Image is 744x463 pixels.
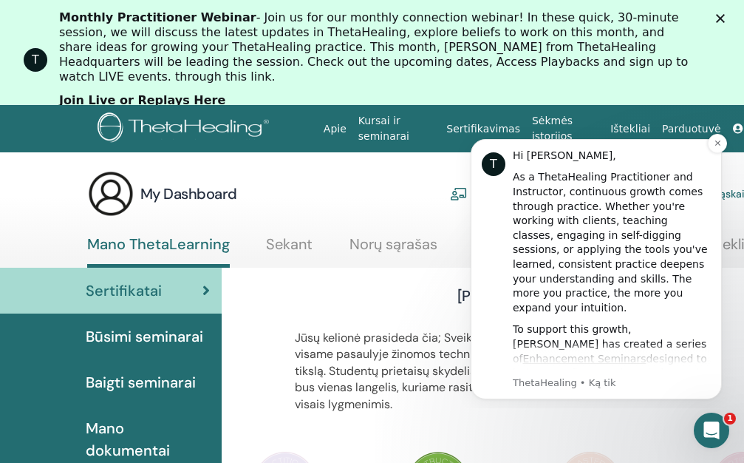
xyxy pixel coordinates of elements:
div: Uždaryti [716,13,731,22]
p: Jūsų kelionė prasideda čia; Sveiki atvykę į ThetaLearning būstinę. Išmokite visame pasaulyje žino... [295,330,734,413]
b: Monthly Practitioner Webinar [59,10,256,24]
h3: My Dashboard [140,183,237,204]
a: Join Live or Replays Here [59,93,225,109]
a: Sekant [266,235,313,264]
div: Profile image for ThetaHealing [24,48,47,72]
a: Enhancement Seminars [75,227,198,239]
span: Baigti seminarai [86,371,196,393]
img: logo.png [98,112,274,146]
span: Sertifikatai [86,280,162,302]
span: Mano dokumentai [86,417,210,462]
span: Būsimi seminarai [86,325,203,348]
a: Norų sąrašas [349,235,437,264]
a: Parduotuvė [656,115,727,143]
span: 1 [724,413,736,425]
a: Sėkmės istorijos [526,107,604,150]
a: Sertifikavimas [440,115,526,143]
div: To support this growth, [PERSON_NAME] has created a series of designed to help you refine your kn... [64,197,262,356]
a: Kursai ir seminarai [352,107,441,150]
p: Message from ThetaHealing, sent Ką tik [64,251,262,264]
iframe: Intercom notifications pranešimas [448,126,744,408]
a: Apie [318,115,352,143]
iframe: Intercom live chat [694,413,729,448]
a: Ištekliai [604,115,656,143]
img: generic-user-icon.jpg [87,170,134,217]
a: Mano ThetaLearning [87,235,230,268]
div: - Join us for our monthly connection webinar! In these quick, 30-minute session, we will discuss ... [59,10,697,84]
button: Dismiss notification [259,8,279,27]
